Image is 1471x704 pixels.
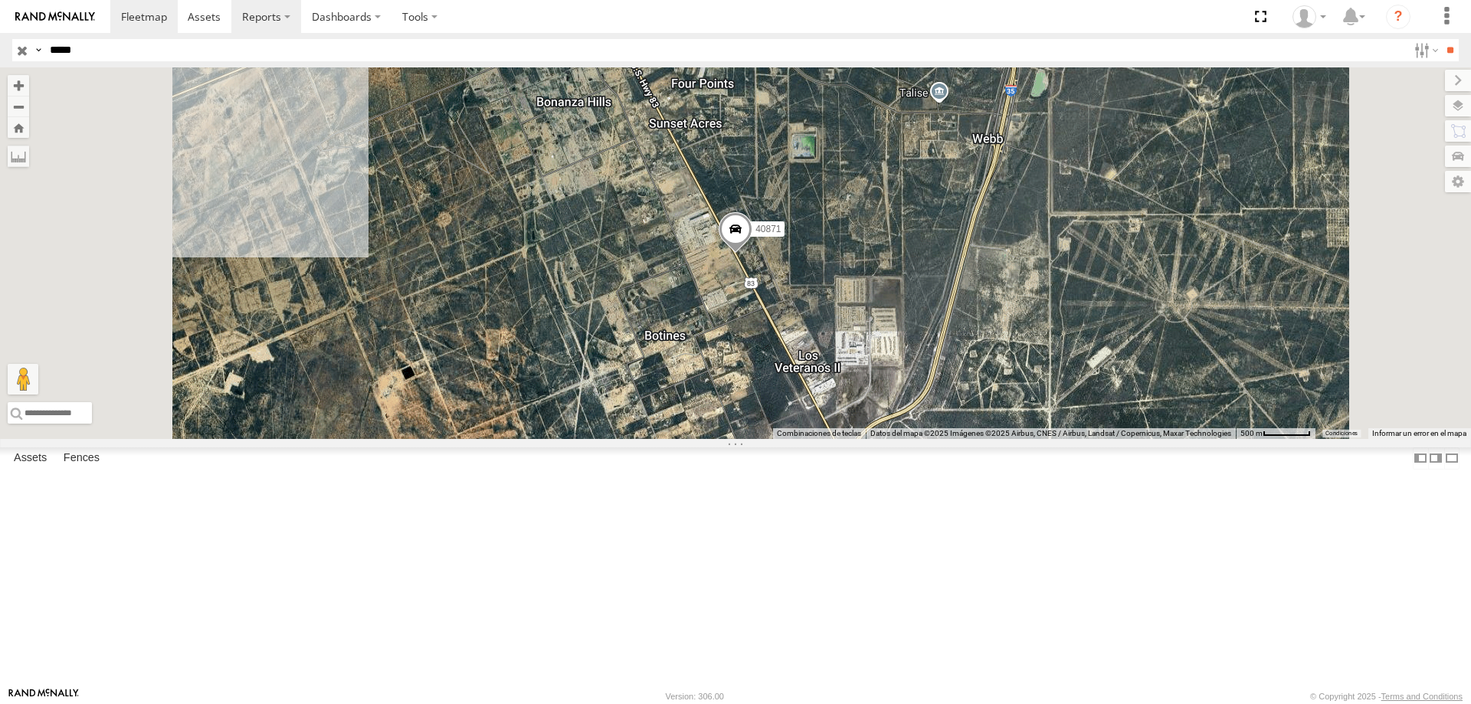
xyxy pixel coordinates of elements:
[8,96,29,117] button: Zoom out
[1445,171,1471,192] label: Map Settings
[666,692,724,701] div: Version: 306.00
[8,364,38,395] button: Arrastra el hombrecito naranja al mapa para abrir Street View
[6,447,54,469] label: Assets
[777,428,861,439] button: Combinaciones de teclas
[1444,447,1460,470] label: Hide Summary Table
[870,429,1231,437] span: Datos del mapa ©2025 Imágenes ©2025 Airbus, CNES / Airbus, Landsat / Copernicus, Maxar Technologies
[1413,447,1428,470] label: Dock Summary Table to the Left
[1408,39,1441,61] label: Search Filter Options
[56,447,107,469] label: Fences
[1381,692,1463,701] a: Terms and Conditions
[1428,447,1443,470] label: Dock Summary Table to the Right
[15,11,95,22] img: rand-logo.svg
[32,39,44,61] label: Search Query
[1386,5,1410,29] i: ?
[8,689,79,704] a: Visit our Website
[1372,429,1466,437] a: Informar un error en el mapa
[8,75,29,96] button: Zoom in
[1287,5,1332,28] div: Juan Lopez
[1240,429,1263,437] span: 500 m
[8,117,29,138] button: Zoom Home
[1310,692,1463,701] div: © Copyright 2025 -
[1325,431,1358,437] a: Condiciones (se abre en una nueva pestaña)
[755,223,781,234] span: 40871
[1236,428,1315,439] button: Escala del mapa: 500 m por 59 píxeles
[8,146,29,167] label: Measure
